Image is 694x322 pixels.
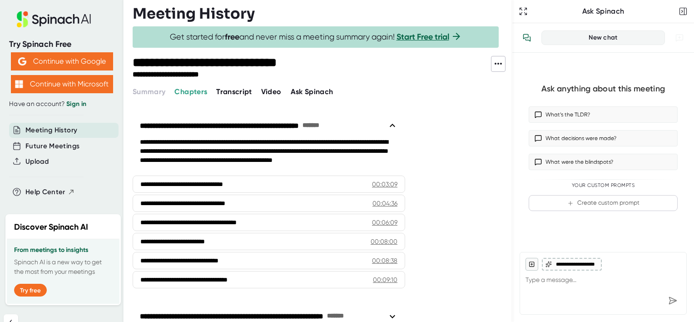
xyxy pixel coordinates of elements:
span: Chapters [174,87,207,96]
button: Chapters [174,86,207,97]
div: 00:08:38 [372,256,397,265]
div: Have an account? [9,100,114,108]
span: Summary [133,87,165,96]
button: What decisions were made? [529,130,678,146]
span: Get started for and never miss a meeting summary again! [170,32,462,42]
span: Transcript [216,87,252,96]
div: New chat [547,34,659,42]
p: Spinach AI is a new way to get the most from your meetings [14,257,112,277]
div: Ask Spinach [530,7,677,16]
h3: Meeting History [133,5,255,22]
b: free [225,32,239,42]
button: Continue with Microsoft [11,75,113,93]
img: Aehbyd4JwY73AAAAAElFTkSuQmCC [18,57,26,65]
button: Continue with Google [11,52,113,70]
button: What’s the TLDR? [529,106,678,123]
button: View conversation history [518,29,536,47]
button: Video [261,86,282,97]
button: Transcript [216,86,252,97]
a: Start Free trial [397,32,449,42]
span: Ask Spinach [291,87,333,96]
button: Close conversation sidebar [677,5,689,18]
div: 00:04:36 [372,199,397,208]
button: Future Meetings [25,141,79,151]
div: Send message [664,292,681,309]
button: Ask Spinach [291,86,333,97]
h3: From meetings to insights [14,247,112,254]
div: 00:03:09 [372,180,397,189]
span: Help Center [25,187,65,197]
div: 00:08:00 [371,237,397,246]
a: Sign in [66,100,86,108]
button: What were the blindspots? [529,154,678,170]
div: Ask anything about this meeting [541,84,665,94]
div: 00:09:10 [373,275,397,284]
button: Try free [14,284,47,297]
h2: Discover Spinach AI [14,221,88,233]
button: Meeting History [25,125,77,136]
div: Try Spinach Free [9,39,114,50]
div: 00:06:09 [372,218,397,227]
button: Create custom prompt [529,195,678,211]
button: Help Center [25,187,75,197]
span: Video [261,87,282,96]
button: Expand to Ask Spinach page [517,5,530,18]
button: Summary [133,86,165,97]
div: Your Custom Prompts [529,182,678,189]
button: Upload [25,156,49,167]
